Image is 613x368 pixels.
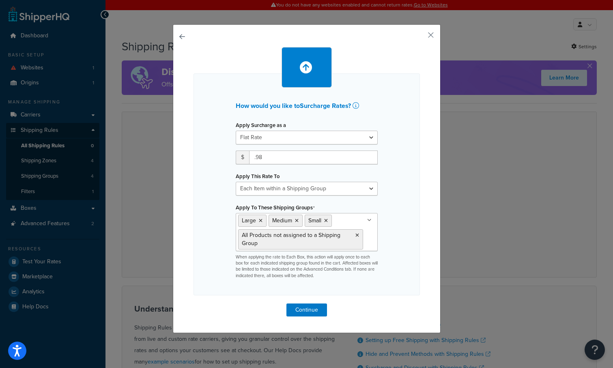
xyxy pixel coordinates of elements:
span: Small [308,216,321,225]
h2: How would you like to Surcharge Rates ? [236,102,378,110]
label: Apply Surcharge as a [236,122,286,128]
button: Continue [286,303,327,316]
span: All Products not assigned to a Shipping Group [242,231,340,247]
label: Apply This Rate To [236,173,280,179]
p: When applying the rate to Each Box, this action will apply once to each box for each indicated sh... [236,254,378,279]
label: Apply To These Shipping Groups [236,204,315,211]
span: Large [242,216,256,225]
span: Medium [272,216,292,225]
a: Learn more about setting up shipping rules [353,102,360,110]
span: $ [236,151,249,164]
